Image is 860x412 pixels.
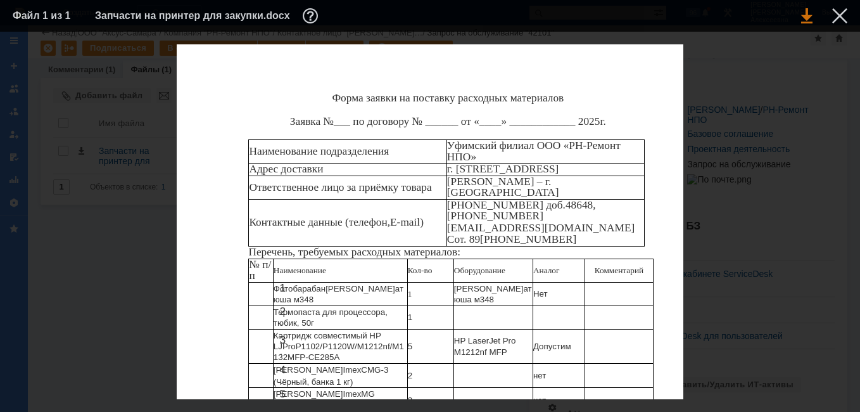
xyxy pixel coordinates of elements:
[249,216,390,228] span: Контактные данные (телефон,
[361,365,388,375] span: CMG-3
[408,312,412,322] span: 1
[274,307,385,317] span: Термопаста для процессора
[343,365,361,375] span: Imex
[420,216,424,228] span: )
[274,389,343,399] span: [PERSON_NAME]
[447,199,596,222] span: [PHONE_NUMBER] доб.48648, [PHONE_NUMBER]
[361,389,374,399] span: MG
[447,163,559,175] span: г. [STREET_ADDRESS]
[390,216,397,228] span: E
[454,336,516,356] span: HP LaserJet Pro M1212nf MFP
[533,266,560,275] span: Аналог
[249,163,323,175] span: Адрес доставки
[408,371,412,380] span: 2
[279,387,286,411] span: 5.
[95,8,322,23] div: Запчасти на принтер для закупки.docx
[533,371,546,380] span: нет
[307,318,314,328] span: 0г
[343,389,361,399] span: Imex
[408,396,412,405] span: 2
[595,266,643,275] span: Комментарий
[454,266,505,275] span: Оборудование
[447,233,480,245] span: Сот. 89
[332,92,564,104] span: Форма заявки на поставку расходных материалов
[279,363,286,387] span: 4.
[447,139,621,162] span: Уфимский филиал ООО «РН-Ремонт НПО»
[533,396,546,405] span: нет
[801,8,813,23] div: Скачать файл
[400,216,420,228] span: mail
[326,284,395,293] span: [PERSON_NAME]
[13,11,76,21] div: Файл 1 из 1
[249,181,431,193] span: Ответственное лицо за приёмку товара
[249,145,389,157] span: Наименование подразделения
[303,8,322,23] div: Дополнительная информация о файле (F11)
[274,342,404,362] span: P1102/P1120W/M1212nf/M1132MFP
[397,216,401,228] span: -
[274,365,343,375] span: [PERSON_NAME]
[274,377,353,387] span: (Чёрный, банка 1 кг)
[249,259,271,281] span: № п/п
[832,8,847,23] div: Закрыть окно (Esc)
[454,284,524,293] span: [PERSON_NAME]
[248,246,460,258] span: Перечень, требуемых расходных материалов:
[282,342,296,351] span: Pro
[279,281,286,305] span: 1.
[279,305,286,328] span: 2.
[274,284,326,293] span: Фотобарабан
[274,331,381,351] span: Картридж совместимый HP LJ
[308,352,340,362] span: CE285A
[480,233,576,245] span: [PHONE_NUMBER]
[274,266,326,275] span: Наименование
[600,115,606,127] span: г.
[533,342,571,351] span: Допустим
[408,266,433,275] span: Кол-во
[305,352,308,362] span: -
[290,115,595,127] span: Заявка №___ по договору № ______ от «____» ____________ 202
[533,289,548,299] span: Нет
[408,289,412,299] span: 1
[595,115,600,127] span: 5
[408,342,412,351] span: 5
[447,176,559,198] span: [PERSON_NAME] – г. [GEOGRAPHIC_DATA]
[447,222,635,234] span: [EMAIL_ADDRESS][DOMAIN_NAME]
